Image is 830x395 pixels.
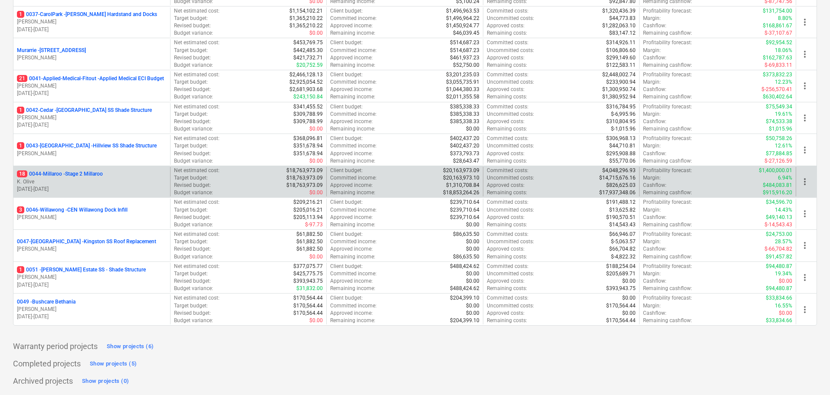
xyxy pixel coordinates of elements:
p: Approved income : [330,22,373,29]
p: Net estimated cost : [174,103,220,111]
p: $18,763,973.09 [286,182,323,189]
p: Committed costs : [487,167,528,174]
p: Budget variance : [174,62,213,69]
p: $34,596.70 [766,199,792,206]
p: Remaining cashflow : [643,125,692,133]
p: Margin : [643,174,661,182]
p: $1,310,708.84 [446,182,479,189]
p: Approved income : [330,118,373,125]
p: $1,300,950.74 [602,86,636,93]
p: $75,549.34 [766,103,792,111]
p: $0.00 [466,125,479,133]
p: Client budget : [330,135,363,142]
p: $0.00 [309,189,323,196]
p: Remaining income : [330,93,375,101]
p: $1,154,102.21 [289,7,323,15]
p: Margin : [643,142,661,150]
p: $2,681,903.68 [289,86,323,93]
p: [PERSON_NAME] [17,18,167,26]
p: $1,365,210.22 [289,22,323,29]
div: 180044-Millaroo -Stage 2 MillarooK. Olive[DATE]-[DATE] [17,170,167,193]
p: $2,466,128.13 [289,71,323,78]
p: $20,163,973.10 [443,174,479,182]
button: Show projects (5) [88,357,139,371]
p: $205,016.21 [293,206,323,214]
p: 0044-Millaroo - Stage 2 Millaroo [17,170,103,178]
p: Approved costs : [487,214,525,221]
p: Net estimated cost : [174,71,220,78]
p: $18,853,264.26 [443,189,479,196]
p: $1,450,924.77 [446,22,479,29]
p: Committed income : [330,47,377,54]
p: 18.06% [775,47,792,54]
p: Cashflow : [643,22,666,29]
p: Approved income : [330,86,373,93]
p: Committed income : [330,142,377,150]
p: [PERSON_NAME] [17,82,167,90]
p: $-1,015.96 [611,125,636,133]
p: Client budget : [330,199,363,206]
p: $306,968.13 [606,135,636,142]
div: 210041-Applied-Medical-Fitout -Applied Medical ECI Budget[PERSON_NAME][DATE]-[DATE] [17,75,167,97]
p: Margin : [643,78,661,86]
p: Approved income : [330,150,373,157]
p: $239,710.64 [450,214,479,221]
p: Budget variance : [174,29,213,37]
p: Remaining costs : [487,189,527,196]
p: Remaining income : [330,125,375,133]
p: $20,163,973.09 [443,167,479,174]
p: $24,753.00 [766,231,792,238]
p: $514,687.23 [450,39,479,46]
p: Uncommitted costs : [487,142,534,150]
p: K. Olive [17,178,167,186]
p: $18,763,973.09 [286,167,323,174]
p: $0.00 [309,29,323,37]
p: $402,437.20 [450,135,479,142]
p: Profitability forecast : [643,135,692,142]
p: $239,710.64 [450,206,479,214]
p: $168,861.67 [763,22,792,29]
p: $243,150.84 [293,93,323,101]
p: Approved costs : [487,150,525,157]
p: 0051 - [PERSON_NAME] Estate SS - Shade Structure [17,266,146,274]
p: Cashflow : [643,150,666,157]
p: Target budget : [174,78,208,86]
p: $50,758.26 [766,135,792,142]
p: Committed income : [330,15,377,22]
p: $2,448,002.74 [602,71,636,78]
p: Client budget : [330,7,363,15]
p: Committed costs : [487,135,528,142]
p: Net estimated cost : [174,39,220,46]
p: $191,488.12 [606,199,636,206]
p: 14.43% [775,206,792,214]
span: 18 [17,170,27,177]
p: Client budget : [330,39,363,46]
p: Budget variance : [174,125,213,133]
p: Committed costs : [487,39,528,46]
p: Cashflow : [643,54,666,62]
p: $373,832.23 [763,71,792,78]
div: 30046-Willawong -CEN Willawong Dock Infill[PERSON_NAME] [17,206,167,221]
p: $4,048,296.93 [602,167,636,174]
p: $373,793.73 [450,150,479,157]
p: $233,900.94 [606,78,636,86]
p: Remaining cashflow : [643,29,692,37]
p: $3,201,235.03 [446,71,479,78]
p: Uncommitted costs : [487,78,534,86]
p: Uncommitted costs : [487,174,534,182]
p: $310,804.95 [606,118,636,125]
p: Margin : [643,47,661,54]
div: Show projects (0) [82,376,129,386]
p: [DATE] - [DATE] [17,281,167,289]
p: Cashflow : [643,214,666,221]
div: 0047-[GEOGRAPHIC_DATA] -Kingston SS Roof Replacement[PERSON_NAME] [17,238,167,253]
p: $-256,570.41 [761,86,792,93]
span: more_vert [800,272,810,283]
p: Approved costs : [487,182,525,189]
p: Client budget : [330,167,363,174]
p: Uncommitted costs : [487,206,534,214]
p: Remaining cashflow : [643,62,692,69]
p: $1,044,380.33 [446,86,479,93]
p: $1,400,000.01 [759,167,792,174]
span: more_vert [800,17,810,27]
